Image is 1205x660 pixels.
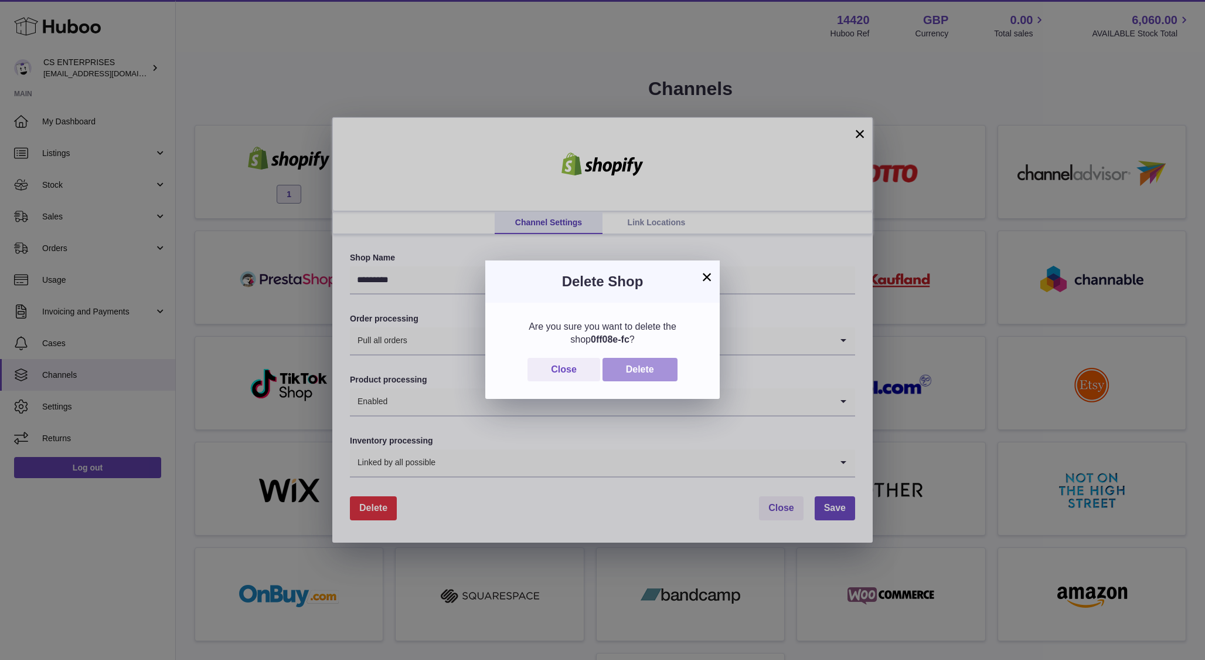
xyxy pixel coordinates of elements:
[503,320,702,346] div: Are you sure you want to delete the shop ?
[700,270,714,284] button: ×
[602,358,678,382] button: Delete
[503,272,702,291] h3: Delete Shop
[591,334,629,344] b: 0ff08e-fc
[527,358,600,382] button: Close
